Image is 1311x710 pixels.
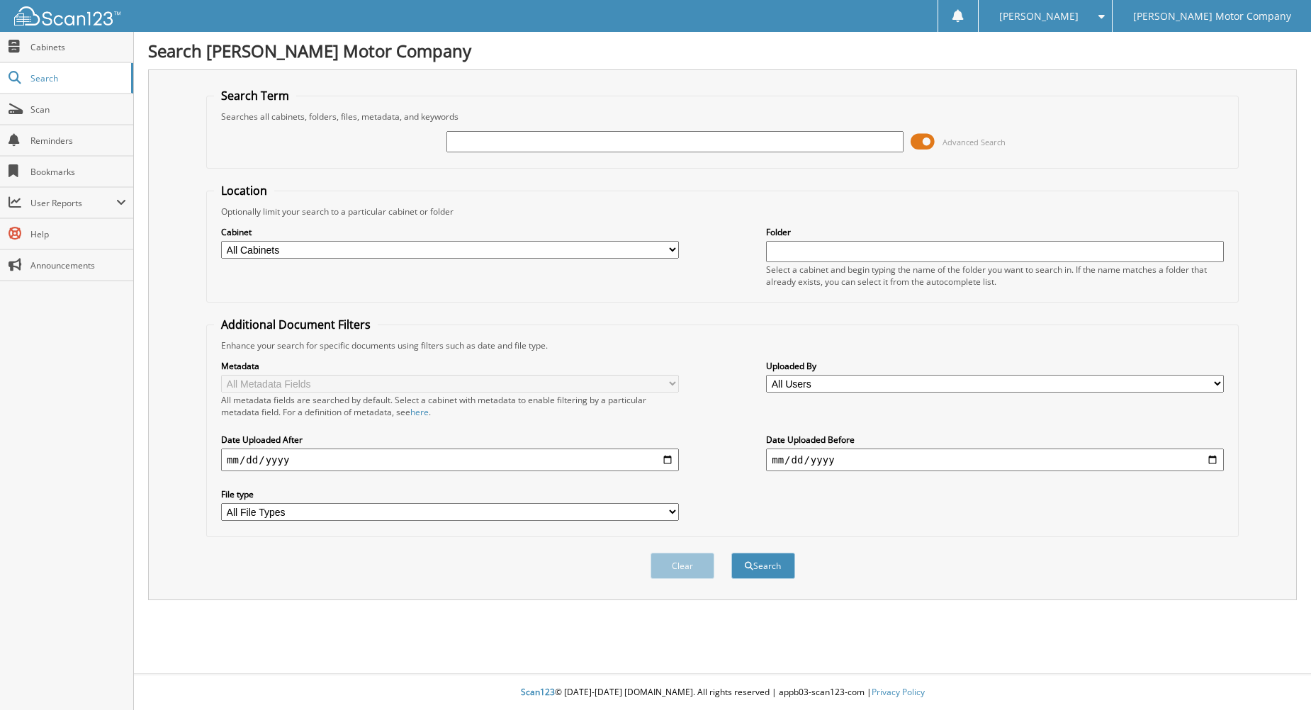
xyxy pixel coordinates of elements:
[766,449,1224,471] input: end
[30,228,126,240] span: Help
[766,226,1224,238] label: Folder
[30,135,126,147] span: Reminders
[134,675,1311,710] div: © [DATE]-[DATE] [DOMAIN_NAME]. All rights reserved | appb03-scan123-com |
[766,264,1224,288] div: Select a cabinet and begin typing the name of the folder you want to search in. If the name match...
[221,226,679,238] label: Cabinet
[731,553,795,579] button: Search
[766,360,1224,372] label: Uploaded By
[30,197,116,209] span: User Reports
[221,360,679,372] label: Metadata
[221,434,679,446] label: Date Uploaded After
[214,317,378,332] legend: Additional Document Filters
[214,183,274,198] legend: Location
[30,166,126,178] span: Bookmarks
[214,205,1231,218] div: Optionally limit your search to a particular cabinet or folder
[30,259,126,271] span: Announcements
[30,41,126,53] span: Cabinets
[999,12,1079,21] span: [PERSON_NAME]
[1133,12,1291,21] span: [PERSON_NAME] Motor Company
[30,103,126,115] span: Scan
[651,553,714,579] button: Clear
[148,39,1297,62] h1: Search [PERSON_NAME] Motor Company
[872,686,925,698] a: Privacy Policy
[521,686,555,698] span: Scan123
[214,339,1231,351] div: Enhance your search for specific documents using filters such as date and file type.
[214,111,1231,123] div: Searches all cabinets, folders, files, metadata, and keywords
[221,488,679,500] label: File type
[221,449,679,471] input: start
[221,394,679,418] div: All metadata fields are searched by default. Select a cabinet with metadata to enable filtering b...
[214,88,296,103] legend: Search Term
[14,6,120,26] img: scan123-logo-white.svg
[410,406,429,418] a: here
[766,434,1224,446] label: Date Uploaded Before
[30,72,124,84] span: Search
[943,137,1006,147] span: Advanced Search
